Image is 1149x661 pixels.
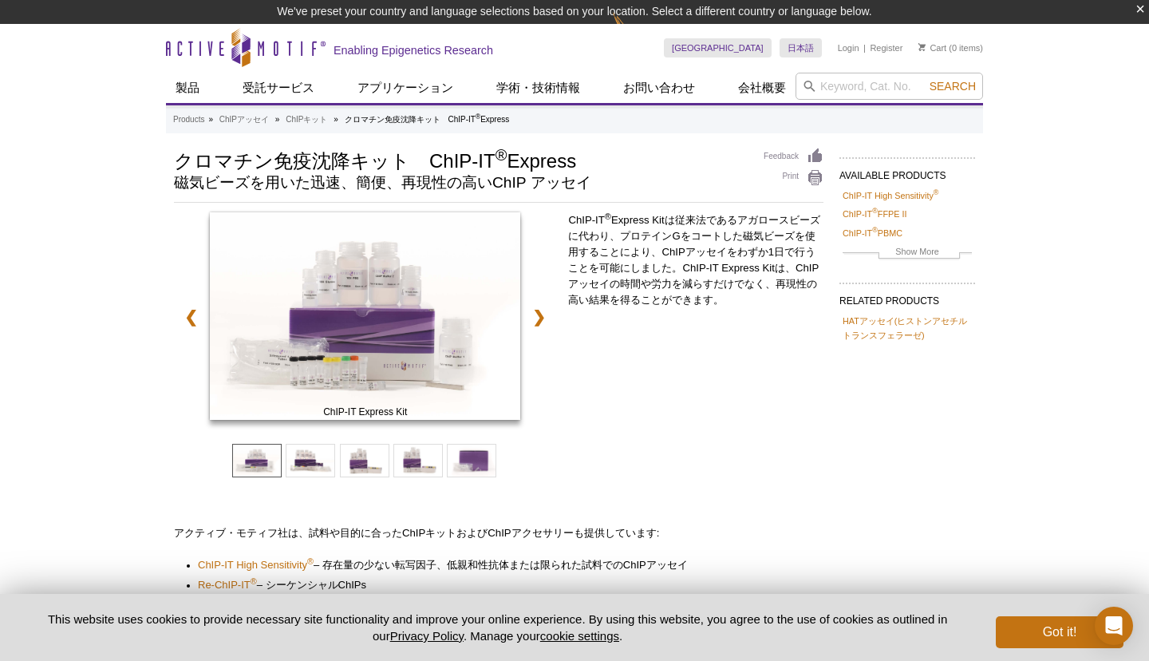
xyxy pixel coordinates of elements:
[26,611,969,644] p: This website uses cookies to provide necessary site functionality and improve your online experie...
[198,579,257,591] span: Re-ChIP-IT
[764,148,823,165] a: Feedback
[345,115,510,124] li: クロマチン免疫沈降キット ChIP-IT Express
[796,73,983,100] input: Keyword, Cat. No.
[918,38,983,57] li: (0 items)
[843,226,902,240] a: ChIP-IT®PBMC
[198,557,307,573] a: ChIP-IT High Sensitivity
[872,226,878,234] sup: ®
[198,577,257,593] a: Re-ChIP-IT®
[930,80,976,93] span: Search
[233,73,324,103] a: 受託サービス
[307,559,688,571] span: – 存在量の少ない転写因子、低親和性抗体または限られた試料での アッセイ
[522,299,556,335] a: ❯
[338,579,366,591] span: ChIPs
[257,579,366,591] span: – シーケンシャル
[996,616,1123,648] button: Got it!
[838,42,859,53] a: Login
[348,73,463,103] a: アプリケーション
[210,212,520,425] a: ChIP-IT Express Kit
[174,527,659,539] span: アクティブ・モティフ社は、試料や目的に合った キットおよび アクセサリーも提供しています:
[918,43,926,51] img: Your Cart
[307,557,314,573] a: ®
[863,38,866,57] li: |
[605,212,611,221] sup: ®
[488,527,511,539] span: ChIP
[664,38,772,57] a: [GEOGRAPHIC_DATA]
[402,527,425,539] span: ChIP
[208,115,213,124] li: »
[843,207,906,221] a: ChIP-IT®FFPE II
[764,169,823,187] a: Print
[219,113,269,127] a: ChIPアッセイ
[839,283,975,311] h2: RELATED PRODUCTS
[334,115,338,124] li: »
[843,188,938,203] a: ChIP-IT High Sensitivity®
[210,212,520,420] img: ChIP-IT Express Kit
[487,73,590,103] a: 学術・技術情報
[614,73,705,103] a: お問い合わせ
[334,43,493,57] h2: Enabling Epigenetics Research
[1095,607,1133,645] div: Open Intercom Messenger
[918,42,946,53] a: Cart
[275,115,280,124] li: »
[173,113,204,127] a: Products
[496,146,507,164] sup: ®
[174,176,748,190] h2: 磁気ビーズを用いた迅速、簡便、再現性の高いChIP アッセイ
[476,113,480,121] sup: ®
[540,629,619,643] button: cookie settings
[568,214,819,306] span: ChIP-IT Express Kitは従来法であるアガロースビーズに代わり、プロテインGをコートした磁気ビーズを使用することにより、ChIPアッセイをわずか1日で行うことを可能にしました。Ch...
[934,188,939,196] sup: ®
[307,556,314,566] sup: ®
[623,559,646,571] span: ChIP
[613,12,655,49] img: Change Here
[174,299,208,335] a: ❮
[872,208,878,216] sup: ®
[843,244,972,263] a: Show More
[212,404,519,420] span: ChIP-IT Express Kit
[870,42,902,53] a: Register
[925,79,981,93] button: Search
[780,38,822,57] a: 日本語
[166,73,209,103] a: 製品
[390,629,464,643] a: Privacy Policy
[174,148,748,172] h1: クロマチン免疫沈降キット ChIP-IT Express
[839,157,975,186] h2: AVAILABLE PRODUCTS
[198,559,307,571] span: ChIP-IT High Sensitivity
[286,113,327,127] a: ChIPキット
[251,576,257,586] sup: ®
[843,314,972,342] a: HATアッセイ(ヒストンアセチルトランスフェラーゼ)
[728,73,796,103] a: 会社概要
